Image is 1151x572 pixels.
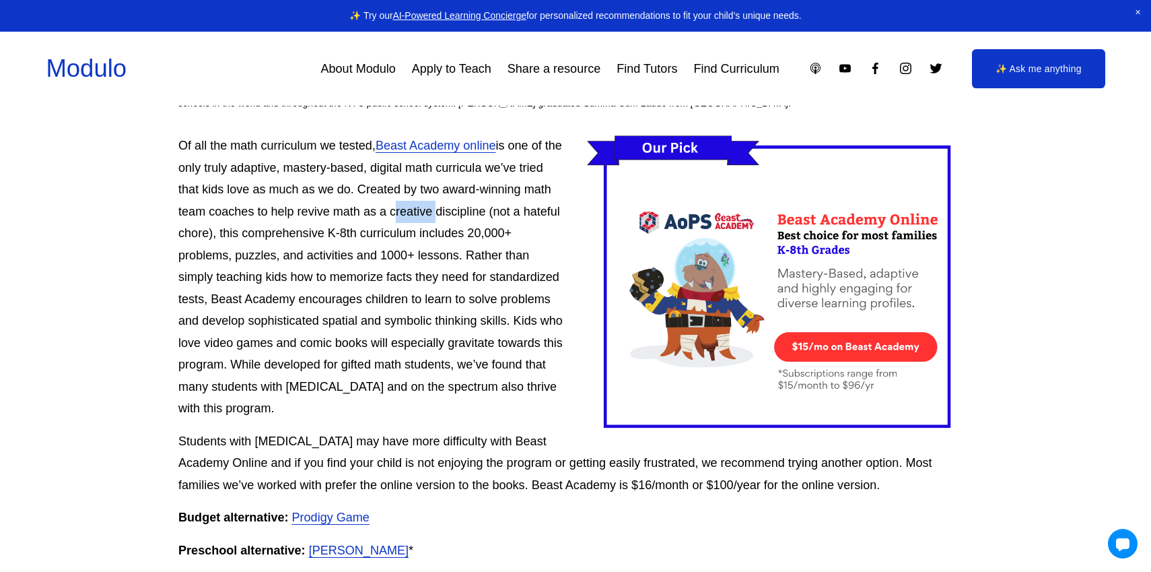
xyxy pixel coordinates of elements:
strong: Preschool alternative: [178,544,306,557]
a: Instagram [899,61,913,75]
a: Find Curriculum [693,57,779,81]
a: Apple Podcasts [808,61,823,75]
p: Students with [MEDICAL_DATA] may have more difficulty with Beast Academy Online and if you find y... [178,431,973,497]
a: Modulo [46,55,127,82]
a: About Modulo [320,57,395,81]
a: Beast Academy [587,135,973,438]
a: Twitter [929,61,943,75]
a: YouTube [838,61,852,75]
p: Of all the math curriculum we tested, is one of the only truly adaptive, mastery-based, digital m... [178,135,973,420]
a: AI-Powered Learning Concierge [393,10,526,21]
a: Share a resource [508,57,600,81]
a: Find Tutors [617,57,677,81]
strong: Budget alternative: [178,511,288,524]
a: Prodigy Game [292,511,370,524]
a: Apply to Teach [412,57,491,81]
a: Facebook [868,61,882,75]
a: ✨ Ask me anything [972,49,1105,88]
a: [PERSON_NAME] [309,544,409,557]
a: Beast Academy online [376,139,496,152]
